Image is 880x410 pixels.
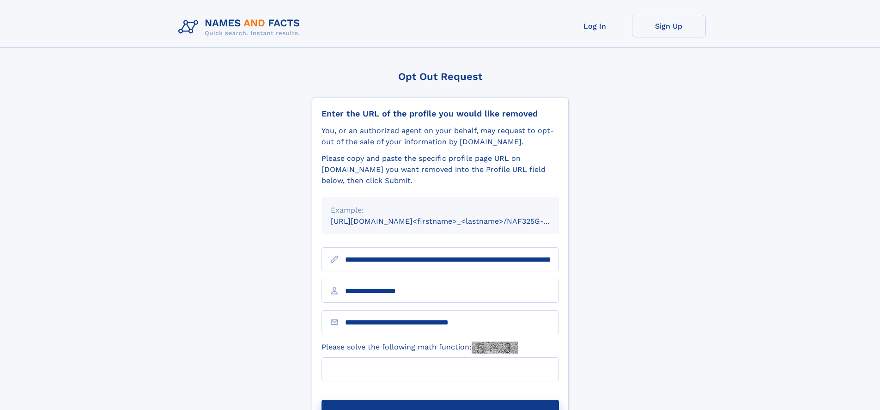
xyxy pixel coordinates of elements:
[175,15,308,40] img: Logo Names and Facts
[322,342,518,354] label: Please solve the following math function:
[632,15,706,37] a: Sign Up
[558,15,632,37] a: Log In
[322,153,559,186] div: Please copy and paste the specific profile page URL on [DOMAIN_NAME] you want removed into the Pr...
[331,217,577,226] small: [URL][DOMAIN_NAME]<firstname>_<lastname>/NAF325G-xxxxxxxx
[322,125,559,147] div: You, or an authorized agent on your behalf, may request to opt-out of the sale of your informatio...
[331,205,550,216] div: Example:
[312,71,569,82] div: Opt Out Request
[322,109,559,119] div: Enter the URL of the profile you would like removed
